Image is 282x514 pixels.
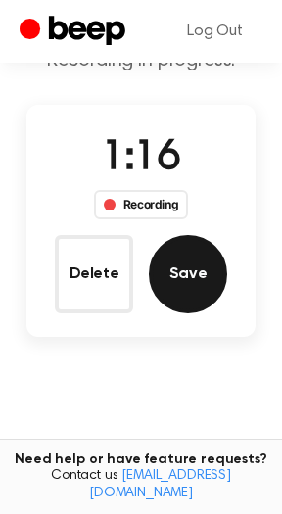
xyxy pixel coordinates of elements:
[102,138,180,179] span: 1:16
[20,13,130,51] a: Beep
[149,235,227,313] button: Save Audio Record
[12,468,270,502] span: Contact us
[167,8,262,55] a: Log Out
[94,190,189,219] div: Recording
[55,235,133,313] button: Delete Audio Record
[89,469,231,500] a: [EMAIL_ADDRESS][DOMAIN_NAME]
